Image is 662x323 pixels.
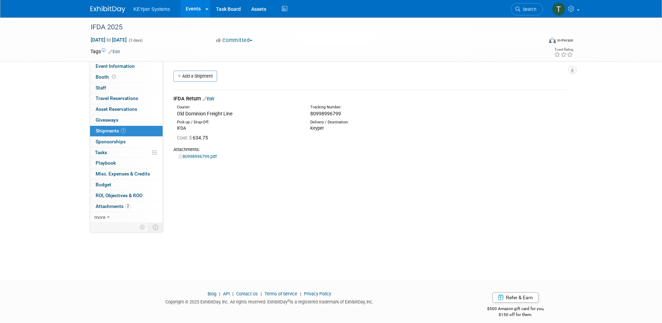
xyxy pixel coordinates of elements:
div: Attachments: [173,146,567,153]
span: | [217,291,222,296]
span: Booth not reserved yet [111,74,117,79]
img: ExhibitDay [90,6,125,13]
span: Event Information [96,63,135,69]
div: IFDA [177,125,300,131]
a: Add a Shipment [173,71,217,82]
div: Tracking Number: [310,105,467,110]
a: Booth [90,72,163,82]
a: Budget [90,180,163,190]
a: 80998996799.pdf [179,154,217,159]
a: Event Information [90,61,163,72]
td: Personalize Event Tab Strip [136,223,149,232]
a: Playbook [90,158,163,168]
span: Budget [96,182,111,187]
div: Delivery / Destination: [310,120,433,125]
a: Refer & Earn [492,292,538,303]
div: IFDA Return [173,95,567,102]
a: Search [511,3,543,15]
div: Keyper [310,125,433,131]
div: IFDA 2025 [88,21,533,34]
a: Privacy Policy [304,291,331,296]
a: Terms of Service [265,291,297,296]
span: Staff [96,85,106,91]
div: $500 Amazon gift card for you, [459,301,572,317]
a: Edit [203,96,214,101]
span: Playbook [96,160,116,166]
span: (3 days) [128,38,143,43]
span: 634.75 [177,135,211,141]
div: Pick-up / Drop-Off: [177,120,300,125]
a: Attachments2 [90,201,163,212]
span: Shipments [96,128,126,134]
a: ROI, Objectives & ROO [90,191,163,201]
a: Asset Reservations [90,104,163,115]
span: Sponsorships [96,139,126,144]
div: $150 off for them. [459,312,572,318]
td: Tags [90,48,120,55]
a: API [223,291,230,296]
a: Edit [109,49,120,54]
span: Travel Reservations [96,95,138,101]
span: 1 [121,128,126,133]
a: Tasks [90,148,163,158]
span: ROI, Objectives & ROO [96,193,142,198]
span: more [94,214,105,220]
span: | [259,291,263,296]
sup: ® [288,299,290,303]
a: more [90,212,163,223]
a: Blog [208,291,216,296]
a: Sponsorships [90,137,163,147]
span: [DATE] [DATE] [90,37,127,43]
img: Tyler Wetherington [552,2,565,16]
div: In-Person [557,38,573,43]
span: Attachments [96,203,131,209]
span: to [105,37,112,43]
img: Format-Inperson.png [549,37,556,43]
span: | [298,291,303,296]
span: Giveaways [96,117,118,123]
span: 80998996799 [310,111,341,116]
span: Asset Reservations [96,106,137,112]
a: Misc. Expenses & Credits [90,169,163,179]
div: Event Rating [554,48,573,51]
div: Event Format [502,36,574,47]
span: Misc. Expenses & Credits [96,171,150,177]
a: Staff [90,83,163,93]
div: Old Dominion Freight Line [177,110,300,117]
button: Committed [214,37,255,44]
span: Cost: $ [177,135,193,141]
span: Tasks [95,150,107,155]
span: 2 [125,203,131,209]
span: Search [520,7,536,12]
a: Giveaways [90,115,163,125]
div: Copyright © 2025 ExhibitDay, Inc. All rights reserved. ExhibitDay is a registered trademark of Ex... [90,297,449,305]
a: Travel Reservations [90,93,163,104]
span: KEYper Systems [134,6,170,12]
a: Shipments1 [90,126,163,136]
span: Booth [96,74,117,80]
span: | [231,291,235,296]
td: Toggle Event Tabs [148,223,163,232]
div: Courier: [177,105,300,110]
a: Contact Us [236,291,258,296]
